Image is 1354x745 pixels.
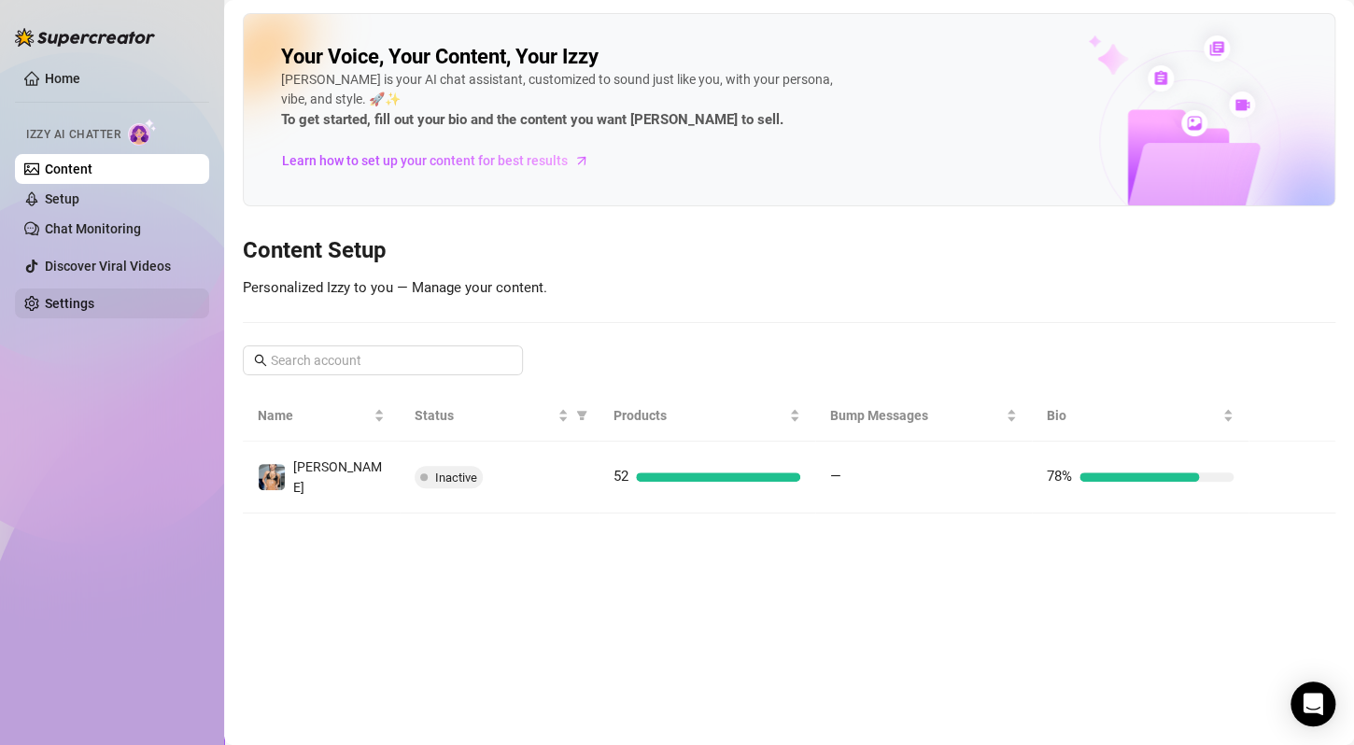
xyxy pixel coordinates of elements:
img: Veronica [259,464,285,490]
img: AI Chatter [128,119,157,146]
span: — [830,468,841,485]
a: Home [45,71,80,86]
a: Settings [45,296,94,311]
a: Chat Monitoring [45,221,141,236]
a: Content [45,162,92,176]
span: arrow-right [572,151,591,170]
th: Status [400,390,599,442]
span: Bump Messages [830,405,1002,426]
h2: Your Voice, Your Content, Your Izzy [281,44,599,70]
th: Bio [1032,390,1248,442]
span: 78% [1047,468,1072,485]
a: Setup [45,191,79,206]
span: Izzy AI Chatter [26,126,120,144]
input: Search account [271,350,497,371]
span: Inactive [435,471,477,485]
a: Learn how to set up your content for best results [281,146,603,176]
th: Name [243,390,400,442]
span: Bio [1047,405,1219,426]
a: Discover Viral Videos [45,259,171,274]
span: Status [415,405,554,426]
span: [PERSON_NAME] [293,459,382,495]
span: Personalized Izzy to you — Manage your content. [243,279,547,296]
span: Products [614,405,785,426]
span: Learn how to set up your content for best results [282,150,568,171]
span: filter [572,401,591,429]
div: Open Intercom Messenger [1291,682,1335,726]
span: search [254,354,267,367]
th: Products [599,390,815,442]
h3: Content Setup [243,236,1335,266]
th: Bump Messages [815,390,1032,442]
strong: To get started, fill out your bio and the content you want [PERSON_NAME] to sell. [281,111,783,128]
span: filter [576,410,587,421]
span: 52 [614,468,628,485]
img: logo-BBDzfeDw.svg [15,28,155,47]
img: ai-chatter-content-library-cLFOSyPT.png [1045,15,1334,205]
div: [PERSON_NAME] is your AI chat assistant, customized to sound just like you, with your persona, vi... [281,70,841,132]
span: Name [258,405,370,426]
